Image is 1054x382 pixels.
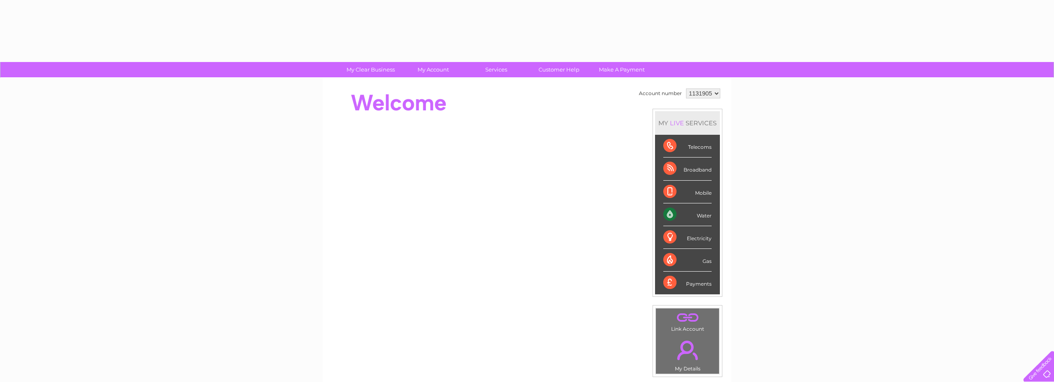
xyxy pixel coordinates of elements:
[658,310,717,325] a: .
[663,135,712,158] div: Telecoms
[663,226,712,249] div: Electricity
[462,62,530,77] a: Services
[655,308,719,334] td: Link Account
[655,111,720,135] div: MY SERVICES
[663,272,712,294] div: Payments
[663,181,712,203] div: Mobile
[337,62,405,77] a: My Clear Business
[655,334,719,374] td: My Details
[668,119,686,127] div: LIVE
[588,62,656,77] a: Make A Payment
[637,86,684,100] td: Account number
[525,62,593,77] a: Customer Help
[663,203,712,226] div: Water
[663,158,712,180] div: Broadband
[399,62,468,77] a: My Account
[663,249,712,272] div: Gas
[658,336,717,365] a: .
